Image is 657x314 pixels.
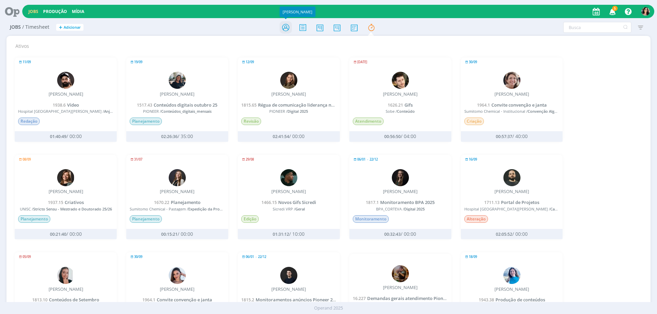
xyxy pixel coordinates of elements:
span: 18/09 [469,255,477,258]
span: Régua de comunicação liderança na safrinha [258,102,353,108]
span: Sobe / [353,109,448,113]
span: 02:05:52 [496,231,512,237]
span: 06/01 [246,255,254,258]
span: Convite convenção e janta [157,297,212,303]
input: Busca [563,22,631,33]
div: [PERSON_NAME] [494,189,529,194]
a: 1938.6Vídeo [53,102,79,108]
span: 1670.22 [154,200,169,205]
span: Digital 2025 [287,109,308,114]
span: Conteúdos_digitais_mensais [161,109,211,114]
span: Planejamento [18,215,50,223]
span: Conteúdo [397,109,415,114]
span: Sumitomo Chemical - Pastagem / [130,207,225,211]
span: Sicredi VRP / [241,207,336,211]
span: 19/09 [134,60,142,64]
span: 31/07 [134,158,142,161]
span: 22/12 [370,158,378,161]
span: Convite convenção e janta [491,102,547,108]
div: [PERSON_NAME] [383,189,417,194]
span: Revisão [241,118,261,125]
div: [PERSON_NAME] [160,287,194,292]
button: Mídia [70,9,86,14]
img: L [169,169,186,186]
span: + [59,24,62,31]
span: Produção de conteúdos [495,297,545,303]
span: Expedição da Produtividade [188,206,239,211]
span: 00:56:50 [384,134,401,139]
a: 1964.1Convite convenção e janta [142,297,212,303]
span: 1466.15 [261,200,277,205]
a: 1626.21Gifs [388,102,413,108]
span: Monitoramento BPA 2025 [380,199,435,205]
span: 08/09 [23,158,31,161]
span: 00:57:37 [496,134,512,139]
span: Criação [464,118,484,125]
span: Criativos [65,199,84,205]
span: / Timesheet [22,24,49,30]
a: 1813.10Conteúdos de Setembro [32,297,99,303]
a: 1937.15Criativos [48,199,84,205]
img: N [392,169,409,186]
span: 1815.2 [241,297,254,303]
a: 1466.15Novos Gifs Sicredi [261,199,316,205]
span: 1517.43 [137,102,152,108]
span: 1626.21 [388,102,403,108]
span: PIONEER / [130,109,225,113]
span: 30/09 [134,255,142,258]
a: 1817.1Monitoramento BPA 2025 [366,199,435,205]
span: Stricto Sensu - Mestrado e Doutorado 25/26 [33,206,112,211]
span: - [256,255,257,258]
span: Sumitomo Chemical - Institucional / [464,109,559,113]
div: / 00:00 [368,231,433,237]
div: [PERSON_NAME] [271,92,306,97]
div: [PERSON_NAME] [160,92,194,97]
div: [PERSON_NAME] [494,287,529,292]
a: 16.227Demandas gerais atendimento Pioneer [353,295,450,301]
img: E [503,267,520,284]
img: K [280,169,297,186]
span: Digital 2025 [404,206,425,211]
a: 1815.65Régua de comunicação liderança na safrinha [241,102,353,108]
button: 5 [605,5,619,18]
span: Monitoramentos anúncios Pioneer 2025 [256,297,340,303]
img: V [392,72,409,89]
img: P [503,169,520,186]
span: Hospital [GEOGRAPHIC_DATA][PERSON_NAME] / [464,207,559,211]
img: M [169,72,186,89]
span: 1943.38 [479,297,494,303]
img: T [641,7,650,16]
span: 1964.1 [477,102,490,108]
div: [PERSON_NAME] [49,189,83,194]
span: BPA_CORTEVA / [353,207,448,211]
img: A [503,72,520,89]
span: Gifs [404,102,413,108]
span: Planejamento [130,118,162,125]
div: [PERSON_NAME] [271,189,306,194]
span: 5 [612,6,618,11]
a: 1943.38Produção de conteúdos [479,297,545,303]
span: 12/09 [246,60,254,64]
span: 06/01 [357,158,365,161]
span: [DATE] [357,60,367,64]
span: Redação [18,118,40,125]
button: Produção [41,9,69,14]
span: Planejamento [171,199,201,205]
span: 16/09 [469,158,477,161]
span: Adicionar [64,25,81,30]
span: 00:32:43 [384,231,401,237]
div: / 00:00 [479,231,544,237]
span: Monitoramento [353,215,389,223]
a: 1815.2Monitoramentos anúncios Pioneer 2025 [241,297,340,303]
img: A [392,265,409,282]
span: 02:26:36 [161,134,178,139]
a: 1711.13Portal de Projetos [484,199,539,205]
div: / 35:00 [145,134,209,139]
span: 30/09 [469,60,477,64]
img: L [57,169,74,186]
span: 1964.1 [142,297,155,303]
span: 22/12 [258,255,266,258]
span: Convenção Algodão [528,109,564,114]
span: - [367,158,368,161]
span: Edição [241,215,259,223]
